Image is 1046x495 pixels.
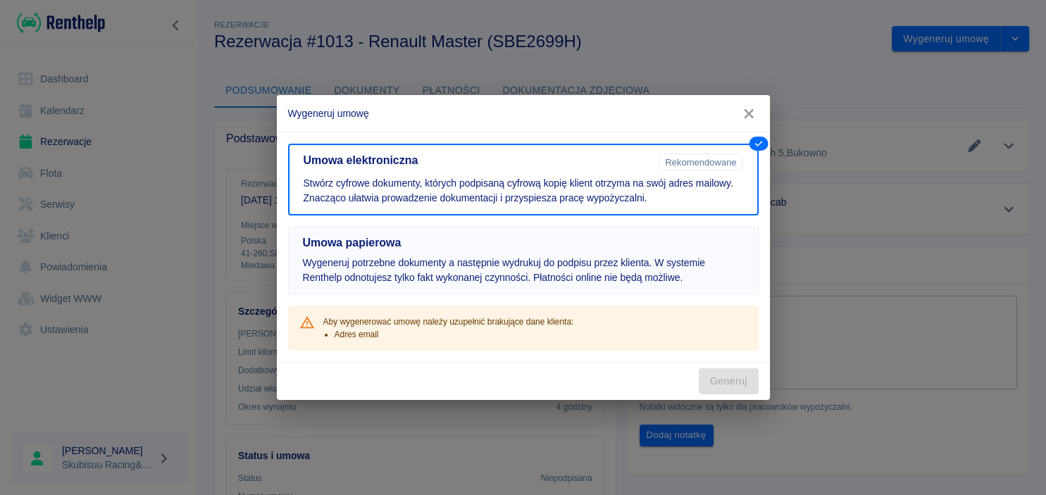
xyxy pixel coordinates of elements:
p: Wygeneruj potrzebne dokumenty a następnie wydrukuj do podpisu przez klienta. W systemie Renthelp ... [303,256,744,285]
h5: Umowa elektroniczna [304,153,654,168]
p: Aby wygenerować umowę należy uzupełnić brakujące dane klienta: [323,315,574,328]
li: Adres email [335,328,574,341]
p: Stwórz cyfrowe dokumenty, których podpisaną cyfrową kopię klient otrzyma na swój adres mailowy. Z... [304,176,743,206]
h2: Wygeneruj umowę [277,95,770,132]
button: Umowa papierowaWygeneruj potrzebne dokumenty a następnie wydrukuj do podpisu przez klienta. W sys... [288,227,759,294]
span: Rekomendowane [659,157,742,168]
button: Umowa elektronicznaRekomendowaneStwórz cyfrowe dokumenty, których podpisaną cyfrową kopię klient ... [288,144,759,215]
h5: Umowa papierowa [303,236,744,250]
